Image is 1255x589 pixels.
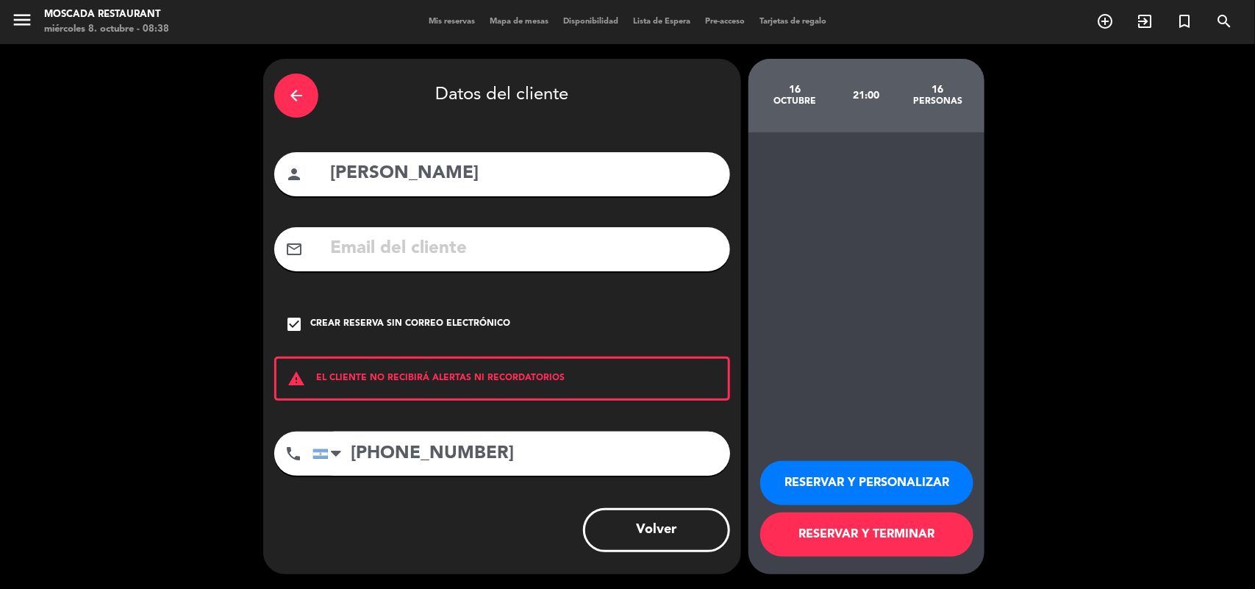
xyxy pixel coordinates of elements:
[1136,13,1154,30] i: exit_to_app
[831,70,902,121] div: 21:00
[1215,13,1233,30] i: search
[44,7,169,22] div: Moscada Restaurant
[287,87,305,104] i: arrow_back
[421,18,482,26] span: Mis reservas
[1176,13,1193,30] i: turned_in_not
[11,9,33,36] button: menu
[274,70,730,121] div: Datos del cliente
[312,432,730,476] input: Número de teléfono...
[329,234,719,264] input: Email del cliente
[329,159,719,189] input: Nombre del cliente
[759,84,831,96] div: 16
[583,508,730,552] button: Volver
[759,96,831,107] div: octubre
[626,18,698,26] span: Lista de Espera
[556,18,626,26] span: Disponibilidad
[285,165,303,183] i: person
[760,513,973,557] button: RESERVAR Y TERMINAR
[482,18,556,26] span: Mapa de mesas
[44,22,169,37] div: miércoles 8. octubre - 08:38
[760,461,973,505] button: RESERVAR Y PERSONALIZAR
[11,9,33,31] i: menu
[274,357,730,401] div: EL CLIENTE NO RECIBIRÁ ALERTAS NI RECORDATORIOS
[752,18,834,26] span: Tarjetas de regalo
[902,84,973,96] div: 16
[1096,13,1114,30] i: add_circle_outline
[285,315,303,333] i: check_box
[310,317,510,332] div: Crear reserva sin correo electrónico
[276,370,316,388] i: warning
[313,432,347,475] div: Argentina: +54
[902,96,973,107] div: personas
[285,445,302,463] i: phone
[285,240,303,258] i: mail_outline
[698,18,752,26] span: Pre-acceso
